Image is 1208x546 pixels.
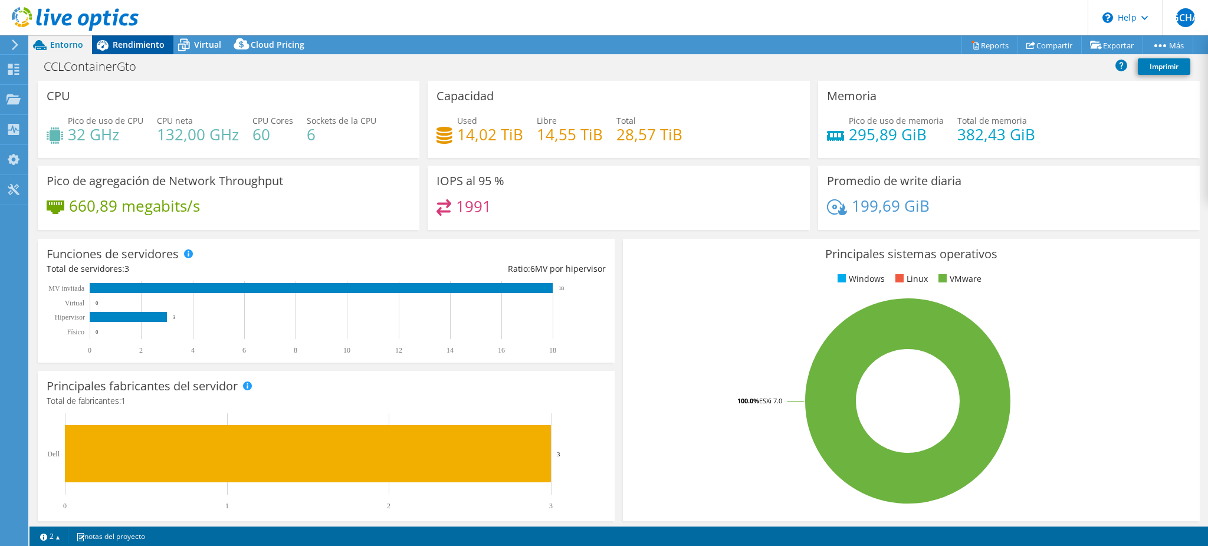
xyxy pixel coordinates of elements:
h3: Promedio de write diaria [827,175,961,188]
text: 0 [63,502,67,510]
h3: Principales fabricantes del servidor [47,380,238,393]
h4: 132,00 GHz [157,128,239,141]
span: Used [457,115,477,126]
h3: IOPS al 95 % [436,175,504,188]
span: CPU Cores [252,115,293,126]
h1: CCLContainerGto [38,60,155,73]
h4: 382,43 GiB [957,128,1035,141]
text: 3 [173,314,176,320]
span: Total [616,115,636,126]
span: Cloud Pricing [251,39,304,50]
li: Linux [892,272,928,285]
h3: Capacidad [436,90,494,103]
a: Compartir [1017,36,1082,54]
a: 2 [32,529,68,544]
text: 0 [88,346,91,354]
a: notas del proyecto [68,529,153,544]
span: Libre [537,115,557,126]
div: Total de servidores: [47,262,326,275]
span: 6 [530,263,535,274]
text: 10 [343,346,350,354]
text: Dell [47,450,60,458]
h3: Principales sistemas operativos [632,248,1191,261]
span: 3 [124,263,129,274]
h4: 199,69 GiB [852,199,930,212]
text: 4 [191,346,195,354]
span: Pico de uso de CPU [68,115,143,126]
span: Virtual [194,39,221,50]
a: Imprimir [1138,58,1190,75]
li: VMware [935,272,981,285]
text: 0 [96,300,99,306]
text: 6 [242,346,246,354]
a: Exportar [1081,36,1143,54]
a: Más [1143,36,1193,54]
a: Reports [961,36,1018,54]
tspan: ESXi 7.0 [759,396,782,405]
h3: Funciones de servidores [47,248,179,261]
span: Sockets de la CPU [307,115,376,126]
text: 8 [294,346,297,354]
text: 16 [498,346,505,354]
h4: Total de fabricantes: [47,394,606,407]
text: 18 [559,285,564,291]
text: Virtual [65,299,85,307]
span: Rendimiento [113,39,165,50]
h4: 28,57 TiB [616,128,682,141]
h4: 295,89 GiB [849,128,944,141]
span: Pico de uso de memoria [849,115,944,126]
h4: 660,89 megabits/s [69,199,200,212]
text: 2 [139,346,143,354]
text: MV invitada [48,284,84,292]
svg: \n [1102,12,1113,23]
text: 2 [387,502,390,510]
tspan: 100.0% [737,396,759,405]
text: 14 [447,346,454,354]
span: CPU neta [157,115,193,126]
span: GCHA [1176,8,1195,27]
div: Ratio: MV por hipervisor [326,262,606,275]
h4: 14,02 TiB [457,128,523,141]
span: Total de memoria [957,115,1027,126]
text: 0 [96,329,99,335]
h4: 60 [252,128,293,141]
h4: 14,55 TiB [537,128,603,141]
h4: 32 GHz [68,128,143,141]
text: 1 [225,502,229,510]
span: 1 [121,395,126,406]
span: Entorno [50,39,83,50]
h4: 6 [307,128,376,141]
text: 3 [549,502,553,510]
h3: Pico de agregación de Network Throughput [47,175,283,188]
text: Hipervisor [55,313,85,321]
h3: CPU [47,90,70,103]
tspan: Físico [67,328,84,336]
text: 12 [395,346,402,354]
h4: 1991 [456,200,491,213]
li: Windows [835,272,885,285]
text: 3 [557,450,560,458]
text: 18 [549,346,556,354]
h3: Memoria [827,90,877,103]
